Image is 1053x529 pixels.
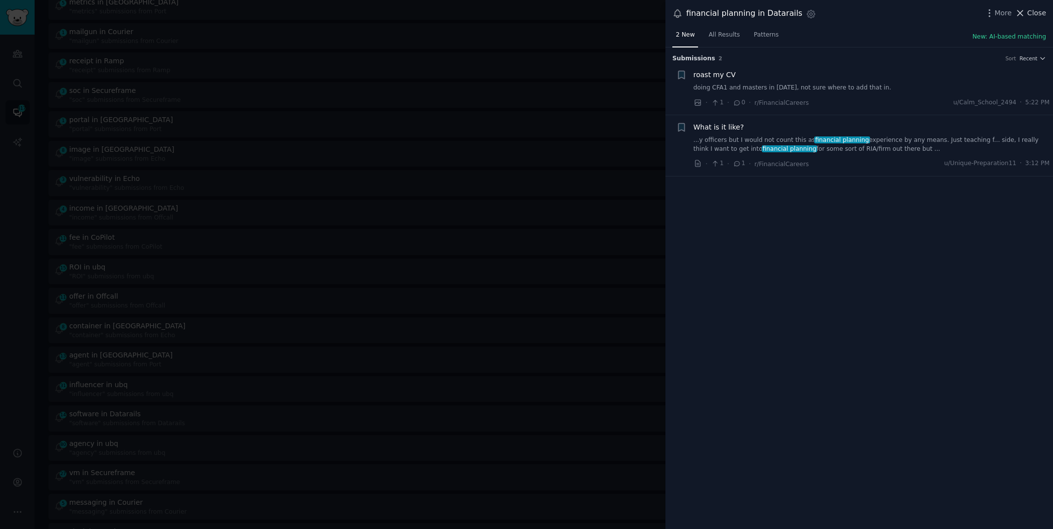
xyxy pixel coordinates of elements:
[1006,55,1016,62] div: Sort
[694,70,736,80] a: roast my CV
[1027,8,1046,18] span: Close
[1020,159,1022,168] span: ·
[676,31,695,40] span: 2 New
[694,122,744,132] a: What is it like?
[733,98,745,107] span: 0
[727,97,729,108] span: ·
[708,31,740,40] span: All Results
[686,7,802,20] div: financial planning in Datarails
[672,27,698,47] a: 2 New
[705,97,707,108] span: ·
[711,159,723,168] span: 1
[749,97,751,108] span: ·
[972,33,1046,42] button: New: AI-based matching
[719,55,722,61] span: 2
[1015,8,1046,18] button: Close
[672,54,715,63] span: Submission s
[984,8,1012,18] button: More
[733,159,745,168] span: 1
[953,98,1016,107] span: u/Calm_School_2494
[705,159,707,169] span: ·
[754,99,809,106] span: r/FinancialCareers
[694,84,1050,92] a: doing CFA1 and masters in [DATE], not sure where to add that in.
[1019,55,1046,62] button: Recent
[995,8,1012,18] span: More
[749,159,751,169] span: ·
[1025,159,1050,168] span: 3:12 PM
[814,136,870,143] span: financial planning
[754,161,809,168] span: r/FinancialCareers
[754,31,779,40] span: Patterns
[750,27,782,47] a: Patterns
[1025,98,1050,107] span: 5:22 PM
[944,159,1016,168] span: u/Unique-Preparation11
[762,145,817,152] span: financial planning
[705,27,743,47] a: All Results
[727,159,729,169] span: ·
[1019,55,1037,62] span: Recent
[694,136,1050,153] a: ...y officers but I would not count this asfinancial planningexperience by any means. Just teachi...
[711,98,723,107] span: 1
[1020,98,1022,107] span: ·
